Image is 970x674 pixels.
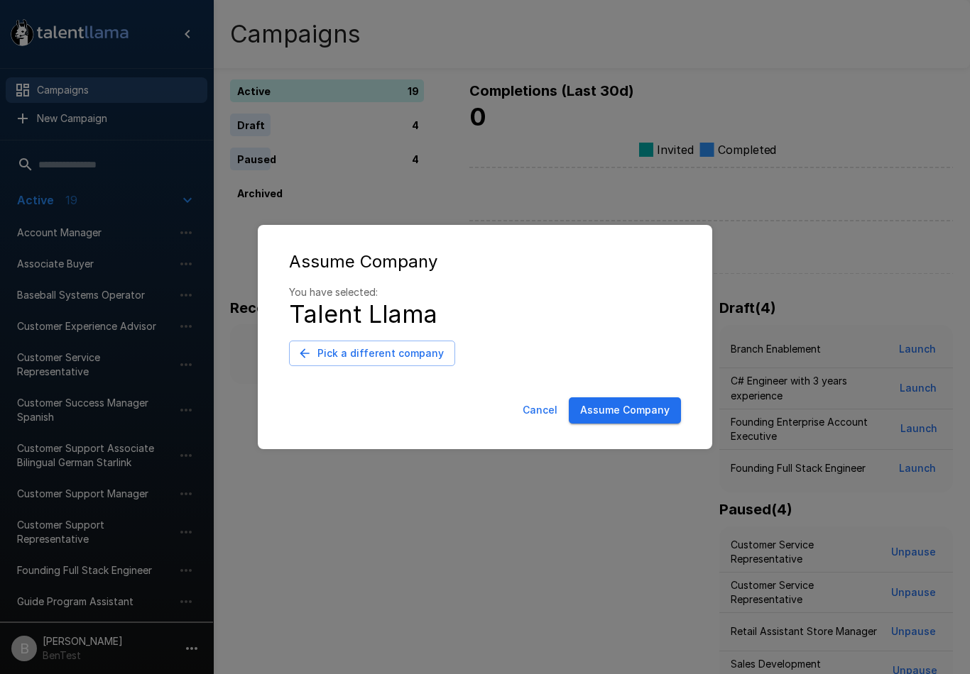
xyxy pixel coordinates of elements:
p: You have selected: [289,285,681,299]
button: Pick a different company [289,341,455,367]
h4: Talent Llama [289,299,681,329]
div: Assume Company [289,250,681,273]
button: Assume Company [569,397,681,424]
button: Cancel [517,397,563,424]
